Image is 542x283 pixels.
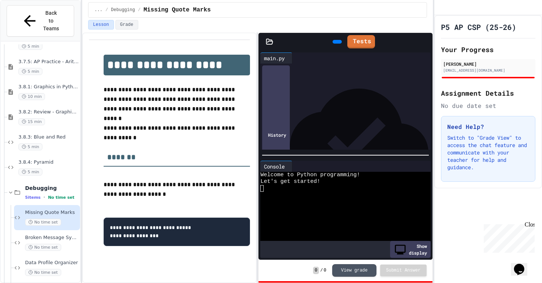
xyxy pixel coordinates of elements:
[260,52,292,64] div: main.py
[347,35,375,48] a: Tests
[18,118,45,125] span: 15 min
[313,267,319,274] span: 0
[18,143,42,150] span: 5 min
[18,159,79,166] span: 3.8.4: Pyramid
[25,209,79,216] span: Missing Quote Marks
[94,7,103,13] span: ...
[143,6,211,14] span: Missing Quote Marks
[441,44,535,55] h2: Your Progress
[25,235,79,241] span: Broken Message System
[18,168,42,175] span: 5 min
[48,195,74,200] span: No time set
[18,109,79,115] span: 3.8.2: Review - Graphics in Python
[443,61,533,67] div: [PERSON_NAME]
[44,194,45,200] span: •
[105,7,108,13] span: /
[18,59,79,65] span: 3.7.5: AP Practice - Arithmetic Operators
[390,241,431,258] div: Show display
[447,134,529,171] p: Switch to "Grade View" to access the chat feature and communicate with your teacher for help and ...
[443,68,533,73] div: [EMAIL_ADDRESS][DOMAIN_NAME]
[380,265,427,276] button: Submit Answer
[332,264,376,277] button: View grade
[441,88,535,98] h2: Assignment Details
[18,93,45,100] span: 10 min
[324,267,326,273] span: 0
[511,253,535,276] iframe: chat widget
[111,7,135,13] span: Debugging
[260,161,292,172] div: Console
[260,163,288,170] div: Console
[262,65,290,204] div: History
[25,260,79,266] span: Data Profile Organizer
[25,244,61,251] span: No time set
[3,3,51,47] div: Chat with us now!Close
[447,122,529,131] h3: Need Help?
[115,20,138,30] button: Grade
[25,219,61,226] span: No time set
[138,7,140,13] span: /
[25,269,61,276] span: No time set
[386,267,421,273] span: Submit Answer
[441,101,535,110] div: No due date set
[25,185,79,191] span: Debugging
[260,54,288,62] div: main.py
[18,68,42,75] span: 5 min
[88,20,114,30] button: Lesson
[18,84,79,90] span: 3.8.1: Graphics in Python
[481,221,535,253] iframe: chat widget
[18,134,79,140] span: 3.8.3: Blue and Red
[320,267,323,273] span: /
[43,9,60,33] span: Back to Teams
[18,43,42,50] span: 5 min
[260,172,360,178] span: Welcome to Python programming!
[25,195,41,200] span: 5 items
[260,178,320,185] span: Let's get started!
[441,22,516,32] h1: P5 AP CSP (25-26)
[7,5,74,37] button: Back to Teams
